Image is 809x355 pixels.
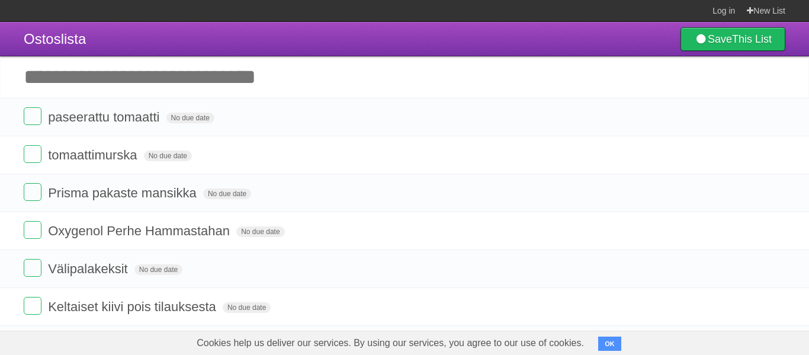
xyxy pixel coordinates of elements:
[48,261,131,276] span: Välipalakeksit
[680,27,785,51] a: SaveThis List
[48,110,162,124] span: paseerattu tomaatti
[144,151,192,161] span: No due date
[236,226,284,237] span: No due date
[185,331,596,355] span: Cookies help us deliver our services. By using our services, you agree to our use of cookies.
[48,148,140,162] span: tomaattimurska
[166,113,214,123] span: No due date
[732,33,772,45] b: This List
[24,183,41,201] label: Done
[223,302,271,313] span: No due date
[24,145,41,163] label: Done
[24,297,41,315] label: Done
[24,107,41,125] label: Done
[24,259,41,277] label: Done
[24,221,41,239] label: Done
[134,264,182,275] span: No due date
[48,186,200,200] span: Prisma pakaste mansikka
[598,337,621,351] button: OK
[24,31,86,47] span: Ostoslista
[48,299,219,314] span: Keltaiset kiivi pois tilauksesta
[203,188,251,199] span: No due date
[48,223,233,238] span: Oxygenol Perhe Hammastahan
